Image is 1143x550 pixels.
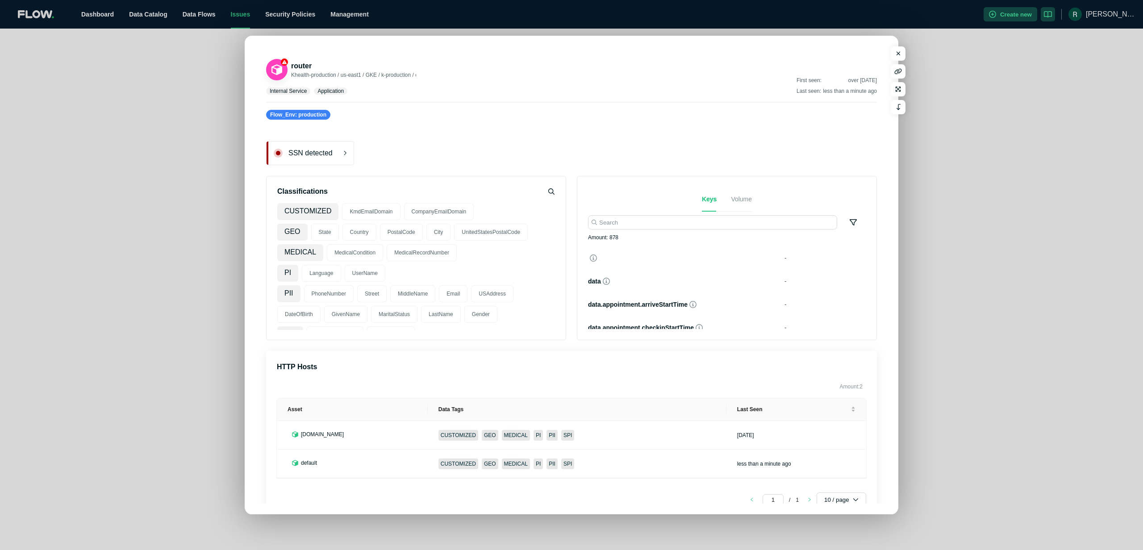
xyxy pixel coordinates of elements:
[266,59,288,80] button: Application
[588,324,694,331] span: data.appointment.checkinStartTime
[737,460,791,467] div: less than a minute ago
[731,196,752,203] span: Volume
[438,458,478,469] span: CUSTOMIZED
[802,494,817,505] button: right
[482,430,498,441] span: GEO
[784,254,860,262] div: -
[302,265,341,282] span: Language
[588,301,688,308] span: data.appointment.arriveStartTime
[836,379,866,394] button: Amount:2
[345,265,385,282] span: UserName
[390,285,435,302] span: MiddleName
[561,430,574,441] span: SPI
[304,285,354,302] span: PhoneNumber
[807,497,812,502] span: right
[277,224,308,241] span: GEO
[454,224,528,241] span: UnitedStatesPostalCode
[802,494,817,505] li: Next Page
[471,285,513,302] span: USAddress
[763,494,799,505] li: 1/1
[291,72,431,78] span: Khealth-production / us-east1 / GKE / k-production / cosmo
[546,458,558,469] span: PII
[274,149,346,158] a: SSN detected
[277,203,338,220] span: CUSTOMIZED
[482,458,498,469] span: GEO
[817,492,866,507] button: 10 / page
[726,398,866,421] th: Last Seen
[380,224,423,241] span: PostalCode
[291,61,312,71] button: router
[561,458,574,469] span: SPI
[737,432,754,439] div: [DATE]
[588,278,601,285] span: data
[848,77,877,84] div: over [DATE]
[371,306,417,323] span: MaritalStatus
[387,244,457,261] span: MedicalRecordNumber
[277,265,298,282] span: PI
[784,277,860,286] div: -
[439,285,467,302] span: Email
[277,187,328,196] p: Classifications
[277,285,300,302] span: PII
[823,87,877,95] div: less than a minute ago
[428,398,726,421] th: Data Tags
[301,458,317,467] span: default
[357,285,387,302] span: Street
[464,306,497,323] span: Gender
[702,196,717,203] span: Keys
[270,112,326,118] span: Flow_Env: production
[266,110,330,120] div: Flow_Env: production
[342,203,400,220] span: KmdEmailDomain
[277,306,321,323] span: DateOfBirth
[277,244,323,261] span: MEDICAL
[797,77,877,84] p: First seen:
[534,458,543,469] span: PI
[327,244,383,261] span: MedicalCondition
[784,323,860,332] div: -
[588,233,618,246] div: Amount: 878
[291,62,312,70] span: router
[404,203,474,220] span: CompanyEmailDomain
[421,306,461,323] span: LastName
[324,306,367,323] span: GivenName
[784,300,860,309] div: -
[745,494,759,505] li: Previous Page
[270,88,307,94] span: Internal Service
[277,398,428,421] th: Asset
[502,458,530,469] span: MEDICAL
[301,430,344,439] span: [DOMAIN_NAME]
[277,362,866,372] h3: HTTP Hosts
[534,430,543,441] span: PI
[270,62,284,76] img: Application
[311,224,339,241] span: State
[588,215,837,229] input: Search
[745,494,759,505] button: left
[288,149,346,158] span: SSN detected
[737,406,849,413] span: Last Seen
[546,430,558,441] span: PII
[317,88,344,94] span: Application
[426,224,451,241] span: City
[789,497,790,503] span: /
[367,326,415,343] span: InsuranceInfo
[438,430,478,441] span: CUSTOMIZED
[266,57,416,80] div: ApplicationrouterKhealth-production / us-east1 / GKE / k-production / cosmo
[277,326,303,343] span: SPI
[797,87,877,95] p: Last seen:
[502,430,530,441] span: MEDICAL
[750,497,754,502] span: left
[342,224,376,241] span: Country
[307,326,363,343] span: UnitedStatesSSN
